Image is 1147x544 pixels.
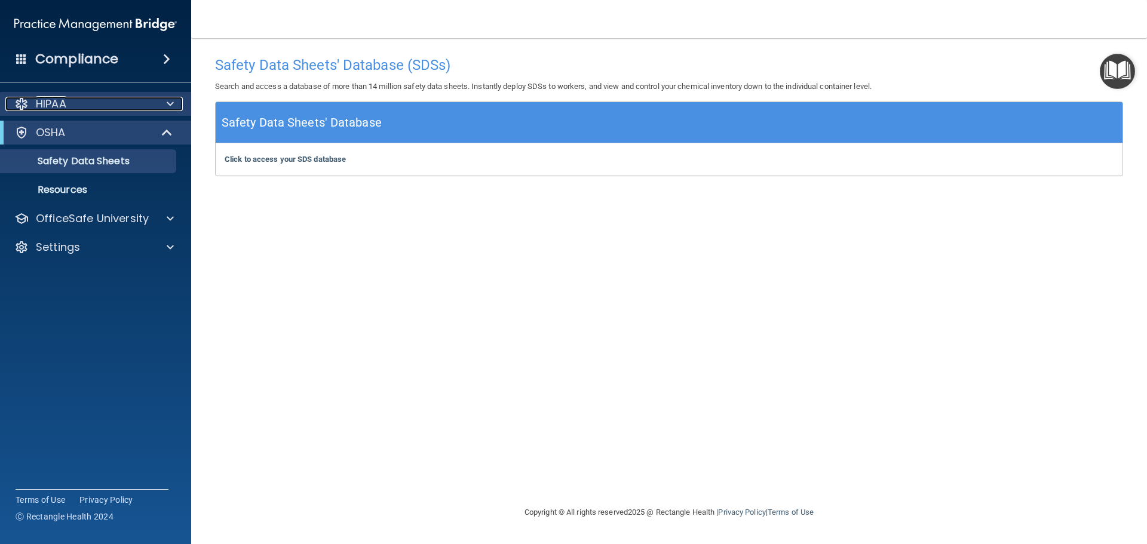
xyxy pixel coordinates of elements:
[215,79,1123,94] p: Search and access a database of more than 14 million safety data sheets. Instantly deploy SDSs to...
[36,97,66,111] p: HIPAA
[36,211,149,226] p: OfficeSafe University
[1100,54,1135,89] button: Open Resource Center
[8,155,171,167] p: Safety Data Sheets
[940,459,1133,507] iframe: Drift Widget Chat Controller
[14,97,174,111] a: HIPAA
[718,508,765,517] a: Privacy Policy
[451,493,887,531] div: Copyright © All rights reserved 2025 @ Rectangle Health | |
[225,155,346,164] a: Click to access your SDS database
[222,112,382,133] h5: Safety Data Sheets' Database
[35,51,118,67] h4: Compliance
[16,494,65,506] a: Terms of Use
[79,494,133,506] a: Privacy Policy
[768,508,814,517] a: Terms of Use
[8,184,171,196] p: Resources
[14,125,173,140] a: OSHA
[36,240,80,254] p: Settings
[36,125,66,140] p: OSHA
[14,13,177,36] img: PMB logo
[14,240,174,254] a: Settings
[16,511,114,523] span: Ⓒ Rectangle Health 2024
[215,57,1123,73] h4: Safety Data Sheets' Database (SDSs)
[14,211,174,226] a: OfficeSafe University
